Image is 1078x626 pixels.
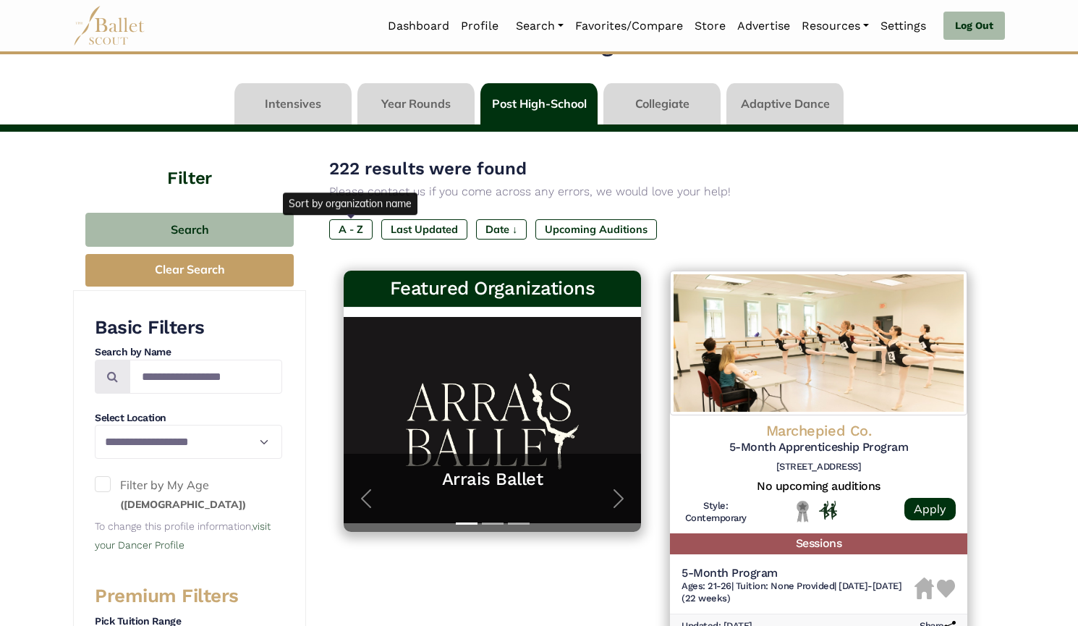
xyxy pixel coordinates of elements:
a: Arrais Ballet [358,468,627,491]
img: Local [794,500,812,523]
li: Intensives [232,83,355,124]
h6: Style: Contemporary [682,500,750,525]
span: [DATE]-[DATE] (22 weeks) [682,580,901,604]
label: Last Updated [381,219,467,240]
button: Slide 2 [482,515,504,532]
button: Slide 1 [456,515,478,532]
a: Apply [904,498,956,520]
li: Year Rounds [355,83,478,124]
small: ([DEMOGRAPHIC_DATA]) [120,498,246,511]
h5: No upcoming auditions [682,479,956,494]
h5: 5-Month Program [682,566,914,581]
h4: Select Location [95,411,282,426]
a: Favorites/Compare [569,11,689,41]
li: Post High-School [478,83,600,124]
label: A - Z [329,219,373,240]
label: Date ↓ [476,219,527,240]
h3: Featured Organizations [355,276,629,301]
button: Search [85,213,294,247]
a: visit your Dancer Profile [95,520,271,551]
div: Sort by organization name [283,193,417,214]
h4: Search by Name [95,345,282,360]
img: Housing Unavailable [914,578,934,599]
h6: [STREET_ADDRESS] [682,461,956,473]
a: Log Out [943,12,1005,41]
a: Settings [875,11,932,41]
a: Resources [796,11,875,41]
label: Upcoming Auditions [535,219,657,240]
li: Collegiate [600,83,723,124]
a: Dashboard [382,11,455,41]
h4: Marchepied Co. [682,421,956,440]
h3: Premium Filters [95,584,282,609]
input: Search by names... [130,360,282,394]
label: Filter by My Age [95,476,282,513]
span: 222 results were found [329,158,527,179]
span: Ages: 21-26 [682,580,731,591]
span: Tuition: None Provided [736,580,834,591]
img: In Person [819,501,837,520]
a: Advertise [731,11,796,41]
img: Logo [670,271,967,415]
h5: 5-Month Apprenticeship Program [682,440,956,455]
a: Search [510,11,569,41]
small: To change this profile information, [95,520,271,551]
li: Adaptive Dance [723,83,846,124]
button: Clear Search [85,254,294,287]
p: Please contact us if you come across any errors, we would love your help! [329,182,982,201]
button: Slide 3 [508,515,530,532]
a: Store [689,11,731,41]
h4: Filter [73,132,306,191]
img: Heart [937,580,955,598]
h6: | | [682,580,914,605]
h3: Basic Filters [95,316,282,340]
a: Profile [455,11,504,41]
h5: Sessions [670,533,967,554]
